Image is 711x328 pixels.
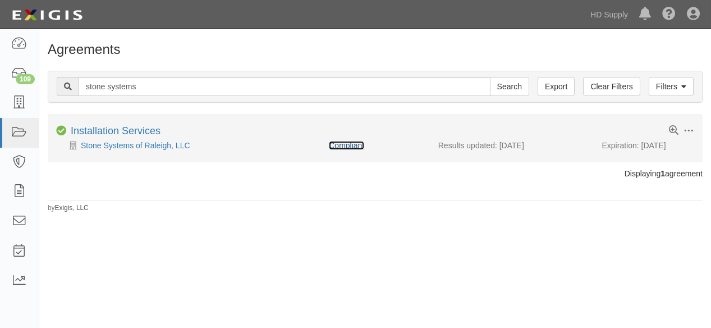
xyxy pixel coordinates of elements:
a: Installation Services [71,125,160,136]
a: Compliant [329,141,364,150]
img: logo-5460c22ac91f19d4615b14bd174203de0afe785f0fc80cf4dbbc73dc1793850b.png [8,5,86,25]
input: Search [490,77,529,96]
input: Search [79,77,490,96]
a: Exigis, LLC [55,204,89,212]
div: Stone Systems of Raleigh, LLC [56,140,320,151]
div: Installation Services [71,125,160,138]
a: Clear Filters [583,77,640,96]
a: Filters [649,77,694,96]
a: View results summary [669,126,678,136]
i: Help Center - Complianz [662,8,676,21]
small: by [48,203,89,213]
div: 109 [16,74,35,84]
div: Displaying agreement [39,168,711,179]
a: HD Supply [585,3,634,26]
i: Compliant [56,126,66,136]
h1: Agreements [48,42,703,57]
a: Stone Systems of Raleigh, LLC [81,141,190,150]
a: Export [538,77,575,96]
b: 1 [660,169,665,178]
div: Results updated: [DATE] [438,140,585,151]
div: Expiration: [DATE] [602,140,695,151]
